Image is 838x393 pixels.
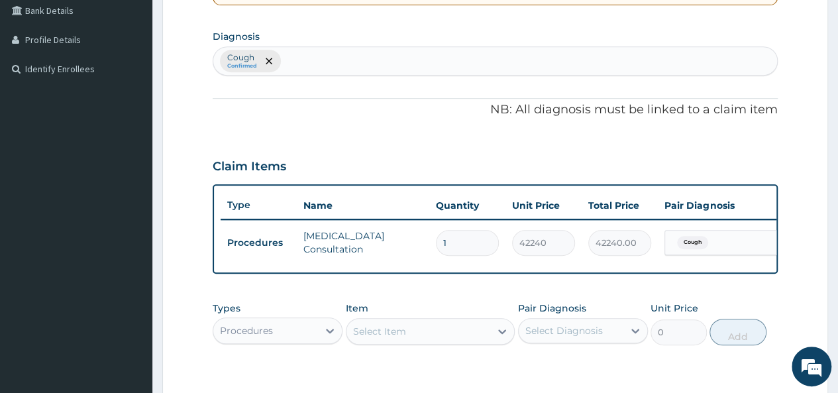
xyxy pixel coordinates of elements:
[429,192,505,219] th: Quantity
[217,7,249,38] div: Minimize live chat window
[213,303,240,314] label: Types
[213,30,260,43] label: Diagnosis
[213,101,778,119] p: NB: All diagnosis must be linked to a claim item
[297,192,429,219] th: Name
[651,302,698,315] label: Unit Price
[7,256,252,303] textarea: Type your message and hit 'Enter'
[227,52,257,63] p: Cough
[346,302,368,315] label: Item
[525,324,603,337] div: Select Diagnosis
[213,160,286,174] h3: Claim Items
[227,63,257,70] small: Confirmed
[25,66,54,99] img: d_794563401_company_1708531726252_794563401
[582,192,658,219] th: Total Price
[353,325,406,338] div: Select Item
[221,231,297,255] td: Procedures
[518,302,586,315] label: Pair Diagnosis
[77,114,183,248] span: We're online!
[677,236,708,249] span: Cough
[263,55,275,67] span: remove selection option
[709,319,766,345] button: Add
[220,324,273,337] div: Procedures
[505,192,582,219] th: Unit Price
[69,74,223,91] div: Chat with us now
[658,192,804,219] th: Pair Diagnosis
[221,193,297,217] th: Type
[297,223,429,262] td: [MEDICAL_DATA] Consultation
